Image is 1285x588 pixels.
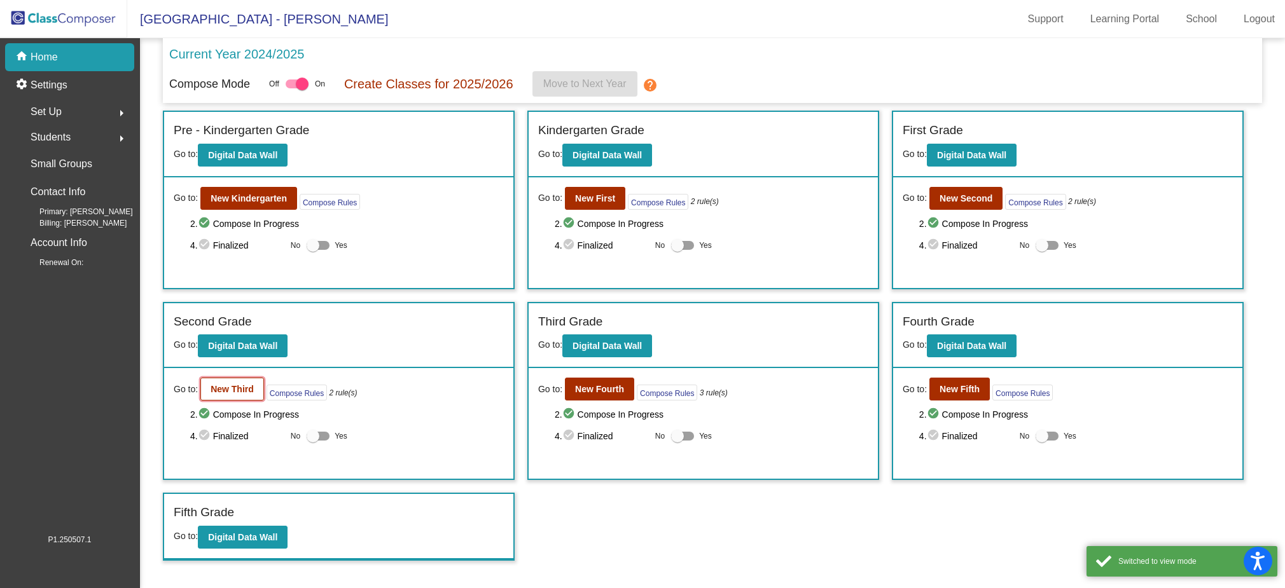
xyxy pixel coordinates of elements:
mat-icon: check_circle [562,428,578,444]
button: Compose Rules [637,385,697,400]
mat-icon: check_circle [927,238,942,253]
mat-icon: check_circle [927,216,942,231]
p: Account Info [31,234,87,252]
a: School [1176,9,1227,29]
button: Digital Data Wall [198,334,288,357]
p: Contact Info [31,183,85,201]
span: No [1020,240,1029,251]
span: Go to: [538,191,562,205]
span: Go to: [174,149,198,159]
p: Home [31,50,58,65]
span: [GEOGRAPHIC_DATA] - [PERSON_NAME] [127,9,388,29]
a: Support [1018,9,1074,29]
span: 2. Compose In Progress [919,407,1233,422]
span: Move to Next Year [543,78,627,89]
b: New First [575,193,615,203]
b: Digital Data Wall [208,150,277,160]
button: New Second [929,187,1003,210]
span: Yes [699,428,712,444]
b: Digital Data Wall [208,341,277,351]
span: 4. Finalized [190,238,284,253]
mat-icon: help [642,78,658,93]
button: Compose Rules [628,194,688,210]
span: Go to: [538,383,562,396]
button: Compose Rules [992,385,1053,400]
mat-icon: check_circle [198,428,213,444]
button: Move to Next Year [532,71,637,97]
span: Go to: [174,383,198,396]
span: Primary: [PERSON_NAME] [19,206,133,217]
span: 4. Finalized [555,428,649,444]
span: Go to: [903,383,927,396]
span: No [291,430,300,442]
span: Go to: [538,339,562,350]
button: Digital Data Wall [562,334,652,357]
mat-icon: settings [15,78,31,93]
button: Compose Rules [1005,194,1066,210]
span: On [315,78,325,90]
span: No [655,240,665,251]
span: Off [269,78,279,90]
span: Yes [335,238,347,253]
button: Digital Data Wall [927,334,1017,357]
span: Set Up [31,103,62,121]
b: Digital Data Wall [208,532,277,542]
a: Logout [1233,9,1285,29]
mat-icon: check_circle [198,407,213,422]
span: 2. Compose In Progress [555,407,868,422]
button: New Kindergarten [200,187,297,210]
button: Digital Data Wall [927,144,1017,167]
span: Yes [1064,428,1076,444]
span: 4. Finalized [555,238,649,253]
label: First Grade [903,121,963,140]
mat-icon: check_circle [927,407,942,422]
p: Small Groups [31,155,92,173]
i: 2 rule(s) [1068,196,1096,207]
b: Digital Data Wall [573,341,642,351]
span: No [291,240,300,251]
span: Renewal On: [19,257,83,268]
span: 4. Finalized [919,428,1013,444]
mat-icon: arrow_right [114,131,129,146]
span: Billing: [PERSON_NAME] [19,217,127,229]
label: Kindergarten Grade [538,121,644,140]
span: Yes [1064,238,1076,253]
button: Digital Data Wall [562,144,652,167]
span: 2. Compose In Progress [919,216,1233,231]
span: No [655,430,665,442]
a: Learning Portal [1080,9,1170,29]
i: 3 rule(s) [700,387,728,399]
button: Compose Rules [300,194,360,210]
label: Pre - Kindergarten Grade [174,121,309,140]
mat-icon: check_circle [562,216,578,231]
button: New Fifth [929,378,990,400]
span: Go to: [903,339,927,350]
button: New Fourth [565,378,634,400]
button: Digital Data Wall [198,526,288,549]
mat-icon: arrow_right [114,106,129,121]
button: New Third [200,378,264,400]
span: Go to: [903,191,927,205]
mat-icon: home [15,50,31,65]
span: No [1020,430,1029,442]
mat-icon: check_circle [198,216,213,231]
span: Go to: [174,339,198,350]
span: Go to: [174,531,198,541]
mat-icon: check_circle [562,407,578,422]
mat-icon: check_circle [927,428,942,444]
button: New First [565,187,625,210]
b: Digital Data Wall [573,150,642,160]
button: Digital Data Wall [198,144,288,167]
span: Students [31,128,71,146]
span: 4. Finalized [919,238,1013,253]
label: Third Grade [538,313,602,331]
div: Switched to view mode [1118,556,1268,567]
span: Yes [699,238,712,253]
button: Compose Rules [267,385,327,400]
mat-icon: check_circle [198,238,213,253]
p: Create Classes for 2025/2026 [344,74,513,93]
i: 2 rule(s) [330,387,358,399]
b: Digital Data Wall [937,150,1006,160]
span: Yes [335,428,347,444]
b: New Kindergarten [211,193,287,203]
